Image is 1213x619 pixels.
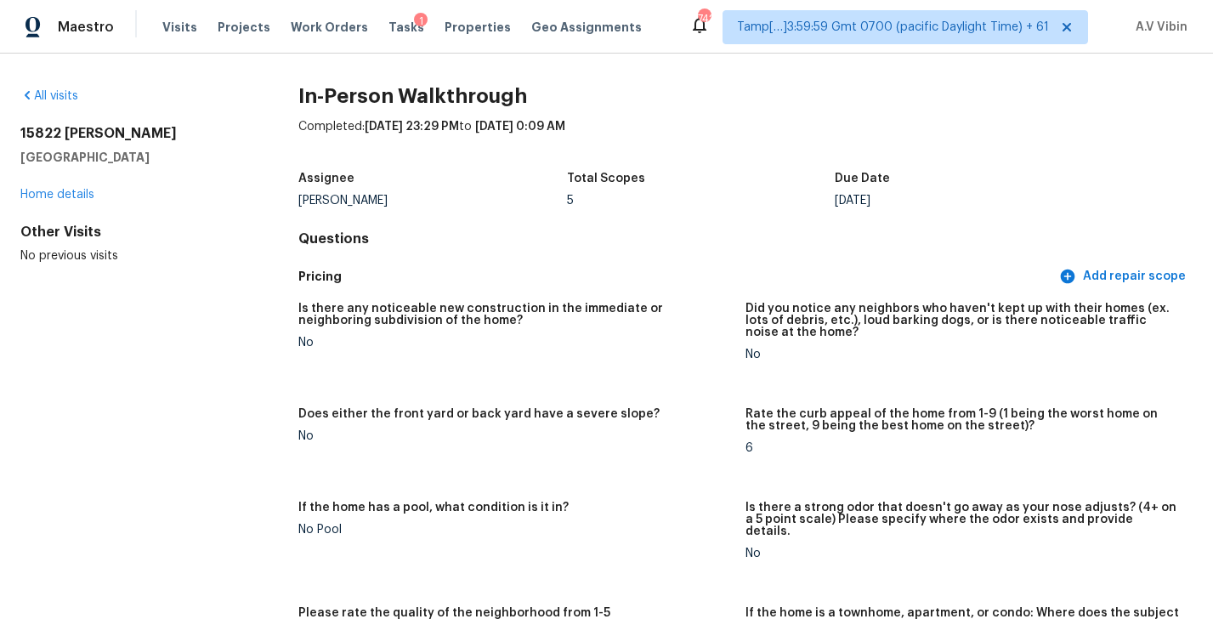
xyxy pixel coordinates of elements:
[745,303,1179,338] h5: Did you notice any neighbors who haven't kept up with their homes (ex. lots of debris, etc.), lou...
[745,502,1179,537] h5: Is there a strong odor that doesn't go away as your nose adjusts? (4+ on a 5 point scale) Please ...
[298,88,1193,105] h2: In-Person Walkthrough
[298,303,732,327] h5: Is there any noticeable new construction in the immediate or neighboring subdivision of the home?
[365,121,459,133] span: [DATE] 23:29 PM
[298,502,569,514] h5: If the home has a pool, what condition is it in?
[20,90,78,102] a: All visits
[698,10,710,27] div: 742
[20,149,244,166] h5: [GEOGRAPHIC_DATA]
[835,195,1103,207] div: [DATE]
[445,19,511,36] span: Properties
[737,19,1049,36] span: Tamp[…]3:59:59 Gmt 0700 (pacific Daylight Time) + 61
[745,548,1179,559] div: No
[298,118,1193,162] div: Completed: to
[298,268,1056,286] h5: Pricing
[414,13,428,30] div: 1
[531,19,642,36] span: Geo Assignments
[1056,261,1193,292] button: Add repair scope
[291,19,368,36] span: Work Orders
[567,195,836,207] div: 5
[1063,266,1186,287] span: Add repair scope
[298,230,1193,247] h4: Questions
[298,173,354,185] h5: Assignee
[58,19,114,36] span: Maestro
[835,173,890,185] h5: Due Date
[745,408,1179,432] h5: Rate the curb appeal of the home from 1-9 (1 being the worst home on the street, 9 being the best...
[298,408,660,420] h5: Does either the front yard or back yard have a severe slope?
[388,21,424,33] span: Tasks
[20,224,244,241] div: Other Visits
[298,607,610,619] h5: Please rate the quality of the neighborhood from 1-5
[567,173,645,185] h5: Total Scopes
[1129,19,1187,36] span: A.V Vibin
[745,349,1179,361] div: No
[298,337,732,349] div: No
[20,250,118,262] span: No previous visits
[218,19,270,36] span: Projects
[20,189,94,201] a: Home details
[475,121,565,133] span: [DATE] 0:09 AM
[298,524,732,536] div: No Pool
[20,125,244,142] h2: 15822 [PERSON_NAME]
[162,19,197,36] span: Visits
[298,195,567,207] div: [PERSON_NAME]
[298,430,732,442] div: No
[745,442,1179,454] div: 6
